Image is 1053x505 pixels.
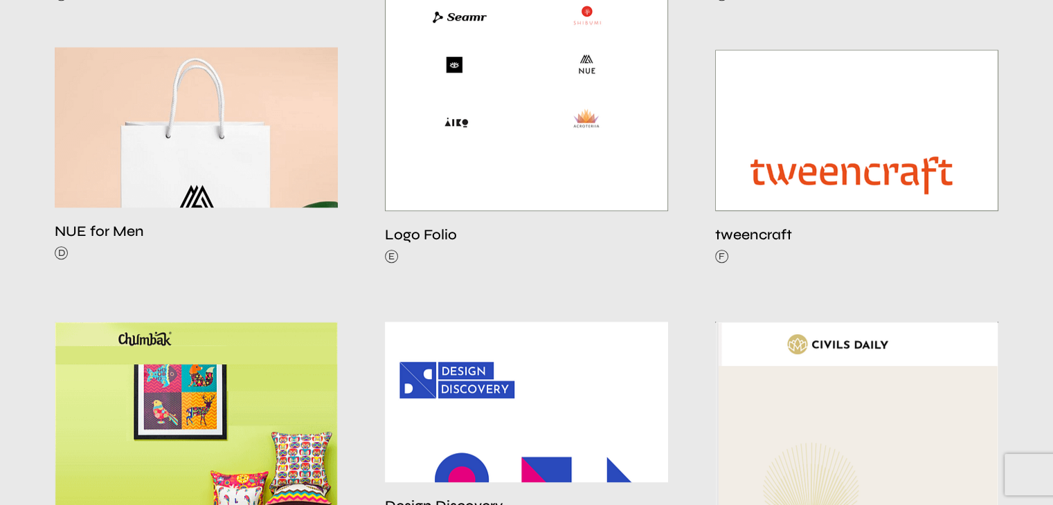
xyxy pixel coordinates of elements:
[719,252,725,261] span: F
[388,252,395,261] span: E
[385,226,668,244] h4: Logo Folio
[58,248,65,258] span: D
[55,223,144,240] a: NUE for Men
[715,226,998,244] h4: tweencraft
